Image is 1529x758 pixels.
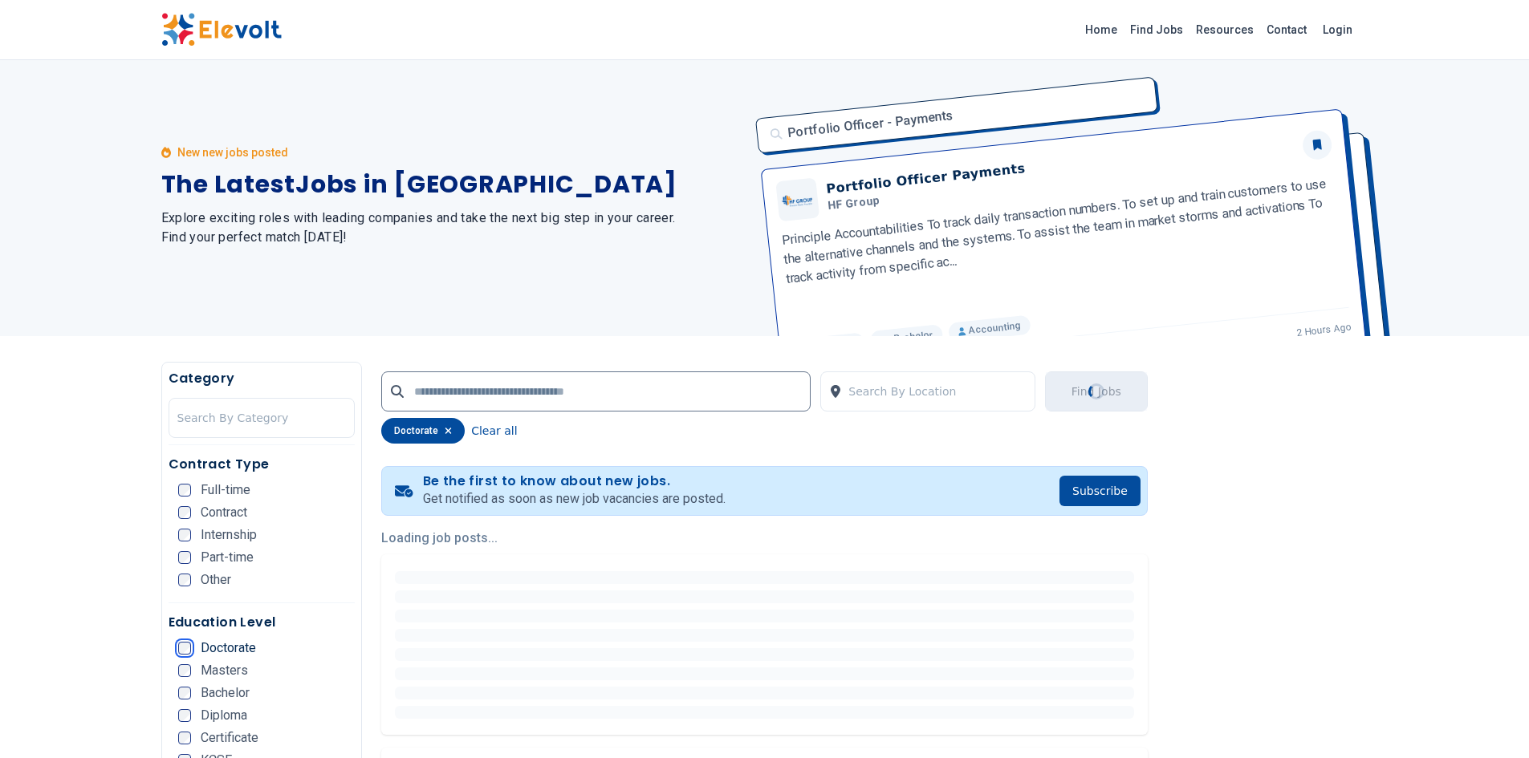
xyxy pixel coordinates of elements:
a: Contact [1260,17,1313,43]
span: Bachelor [201,687,250,699]
h4: Be the first to know about new jobs. [423,473,726,489]
input: Part-time [178,551,191,564]
input: Full-time [178,484,191,497]
button: Find JobsLoading... [1045,371,1148,411]
input: Doctorate [178,642,191,655]
span: Full-time [201,484,250,497]
p: New new jobs posted [177,144,288,160]
span: Internship [201,529,257,541]
span: Other [201,574,231,586]
p: Get notified as soon as new job vacancies are posted. [423,489,726,509]
img: Elevolt [161,13,282,47]
p: Loading job posts... [381,529,1148,548]
input: Bachelor [178,687,191,699]
h5: Category [169,369,356,388]
span: Diploma [201,709,247,722]
a: Resources [1189,17,1260,43]
a: Home [1079,17,1124,43]
div: Loading... [1085,381,1107,403]
input: Contract [178,506,191,519]
input: Certificate [178,732,191,744]
h5: Contract Type [169,455,356,474]
button: Clear all [471,418,517,444]
h5: Education Level [169,613,356,632]
input: Other [178,574,191,586]
input: Diploma [178,709,191,722]
a: Login [1313,14,1362,46]
div: doctorate [381,418,465,444]
span: Certificate [201,732,258,744]
h1: The Latest Jobs in [GEOGRAPHIC_DATA] [161,170,746,199]
a: Find Jobs [1124,17,1189,43]
iframe: Chat Widget [1449,681,1529,758]
span: Doctorate [201,642,256,655]
input: Internship [178,529,191,541]
span: Contract [201,506,247,519]
button: Subscribe [1059,476,1141,506]
input: Masters [178,664,191,677]
span: Part-time [201,551,254,564]
h2: Explore exciting roles with leading companies and take the next big step in your career. Find you... [161,209,746,247]
span: Masters [201,664,248,677]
